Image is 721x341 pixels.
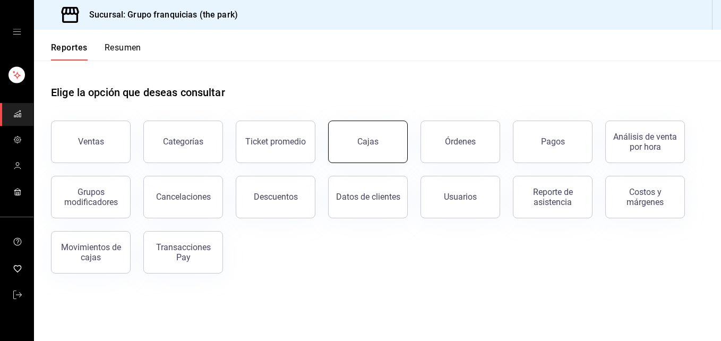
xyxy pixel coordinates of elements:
button: open drawer [13,28,21,36]
button: Reportes [51,42,88,61]
div: Reporte de asistencia [520,187,586,207]
button: Órdenes [420,121,500,163]
div: Ventas [78,137,104,147]
button: Movimientos de cajas [51,231,131,274]
div: Categorías [163,137,203,147]
div: Análisis de venta por hora [612,132,678,152]
button: Categorías [143,121,223,163]
button: Costos y márgenes [605,176,685,218]
div: Cancelaciones [156,192,211,202]
button: Datos de clientes [328,176,408,218]
div: Ticket promedio [245,137,306,147]
div: Movimientos de cajas [58,242,124,262]
button: Reporte de asistencia [513,176,593,218]
h3: Sucursal: Grupo franquicias (the park) [81,8,238,21]
div: Órdenes [445,137,476,147]
div: Grupos modificadores [58,187,124,207]
div: Transacciones Pay [150,242,216,262]
h1: Elige la opción que deseas consultar [51,84,225,100]
div: Descuentos [254,192,298,202]
button: Pagos [513,121,593,163]
button: Análisis de venta por hora [605,121,685,163]
button: Resumen [105,42,141,61]
div: Datos de clientes [336,192,400,202]
div: Costos y márgenes [612,187,678,207]
button: Grupos modificadores [51,176,131,218]
button: Usuarios [420,176,500,218]
div: Pagos [541,137,565,147]
button: Ticket promedio [236,121,315,163]
button: Cancelaciones [143,176,223,218]
div: Usuarios [444,192,477,202]
button: Descuentos [236,176,315,218]
button: Transacciones Pay [143,231,223,274]
button: Ventas [51,121,131,163]
button: Cajas [328,121,408,163]
div: navigation tabs [51,42,141,61]
div: Cajas [357,137,379,147]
